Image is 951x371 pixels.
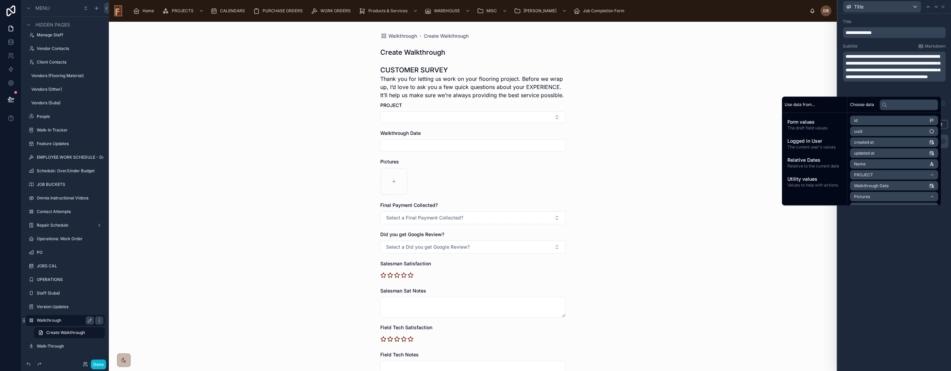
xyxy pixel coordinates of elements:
span: Form values [787,118,841,125]
span: Logged in User [787,137,841,144]
button: Select Button [380,211,565,224]
a: CALENDARS [208,5,250,17]
a: Walkthrough [380,33,417,39]
a: PURCHASE ORDERS [251,5,307,17]
label: Client Contacts [37,59,103,65]
span: Relative to the current date [787,163,841,169]
label: Vendors (Flooring Material) [31,73,103,78]
label: Vendors (Other) [31,87,103,92]
label: Vendors (Subs) [31,100,103,106]
a: Create Walkthrough [424,33,469,39]
label: OPERATIONS [37,277,103,282]
label: Contact Attempts [37,209,103,214]
div: scrollable content [843,27,946,38]
a: MISC [475,5,511,17]
label: Schedule: Over/Under Budget [37,168,103,174]
span: WAREHOUSE [434,8,460,14]
button: Done [91,359,106,369]
label: JOB BUCKETS [37,182,103,187]
span: Create Walkthrough [46,330,85,335]
span: PROJECT [380,102,402,108]
span: MISC [486,8,497,14]
a: Walk-Through [37,343,103,349]
span: CALENDARS [220,8,245,14]
span: Salesman Sat Notes [380,288,426,294]
a: [PERSON_NAME] [512,5,570,17]
span: WORK ORDERS [320,8,351,14]
span: PROJECTS [172,8,194,14]
span: Products & Services [368,8,407,14]
span: Select a Final Payment Collected? [386,214,463,221]
span: PURCHASE ORDERS [263,8,303,14]
h1: CUSTOMER SURVEY [380,65,565,75]
span: Utility values [787,175,841,182]
label: Walk-In Tracker [37,127,103,133]
a: Job Completion Form [571,5,629,17]
span: Relative Dates [787,156,841,163]
span: Field Tech Notes [380,352,419,357]
h1: Create Walkthrough [380,48,445,57]
span: Hidden pages [35,21,70,28]
img: App logo [114,5,122,16]
div: scrollable content [843,52,946,82]
div: scrollable content [782,113,847,193]
label: Feature Updates [37,141,103,146]
span: Select a Did you get Google Review? [386,244,470,250]
label: PO [37,250,103,255]
span: DB [823,8,829,14]
a: Create Walkthrough [34,327,105,338]
label: Manage Staff [37,32,103,38]
a: PROJECTS [160,5,207,17]
label: EMPLOYEE WORK SCHEDULE - Do I need this? [37,155,103,160]
label: Operations: Work Order [37,236,103,242]
a: WAREHOUSE [422,5,473,17]
label: Staff (Subs) [37,290,103,296]
a: Home [131,5,159,17]
label: JOBS CAL [37,263,103,269]
span: Pictures [380,159,399,164]
span: Choose data [850,102,874,107]
span: Walkthrough [388,33,417,39]
span: Did you get Google Review? [380,231,444,237]
div: scrollable content [128,3,810,18]
button: Select Button [380,111,565,123]
span: Use data from... [785,102,815,107]
a: WORK ORDERS [309,5,355,17]
a: Products & Services [357,5,421,17]
button: Select Button [380,241,565,253]
span: Values to help with actions [787,182,841,188]
label: People [37,114,103,119]
label: Walkthrough [37,318,91,323]
span: Final Payment Collected? [380,202,438,208]
label: Subtitle [843,43,857,49]
span: Markdown [925,43,946,49]
span: [PERSON_NAME] [523,8,556,14]
span: Job Completion Form [583,8,624,14]
span: Thank you for letting us work on your flooring project. Before we wrap up, I’d love to ask you a ... [380,75,565,99]
span: The draft field values [787,125,841,130]
label: Vendor Contacts [37,46,103,51]
span: Salesman Satisfaction [380,261,431,266]
span: Home [143,8,154,14]
span: The current user's values [787,144,841,149]
span: Title [854,3,864,10]
label: Version Updates [37,304,103,310]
